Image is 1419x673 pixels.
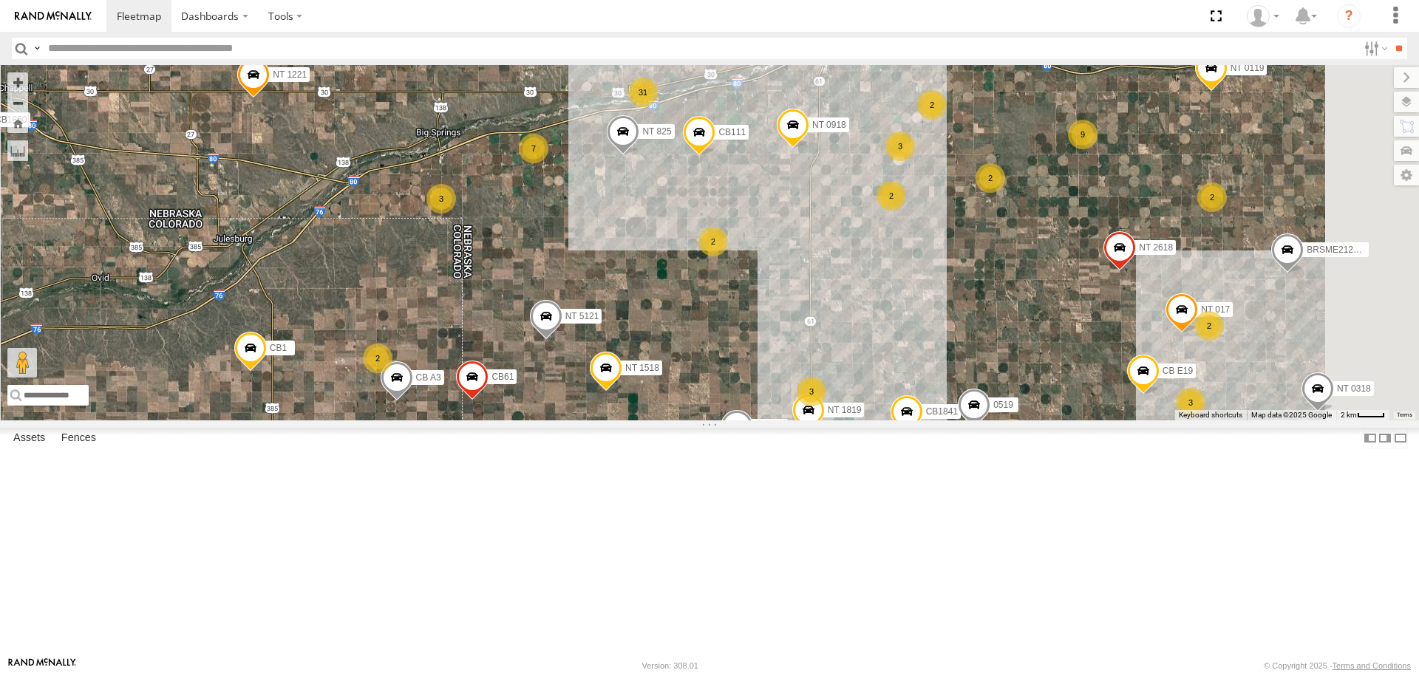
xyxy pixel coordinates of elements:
[7,348,37,378] button: Drag Pegman onto the map to open Street View
[7,113,28,133] button: Zoom Home
[416,372,441,383] span: CB A3
[270,343,287,353] span: CB1
[1194,311,1224,341] div: 2
[718,128,746,138] span: CB111
[1139,242,1173,253] span: NT 2618
[998,419,1027,448] div: 3
[885,131,915,161] div: 3
[1307,245,1407,255] span: BRSME21213419025970
[1231,63,1265,73] span: NT 0119
[812,120,846,131] span: NT 0918
[628,78,658,107] div: 31
[7,92,28,113] button: Zoom out
[1176,388,1205,417] div: 3
[1068,120,1098,149] div: 9
[1201,304,1230,315] span: NT 017
[1179,410,1242,420] button: Keyboard shortcuts
[1251,411,1332,419] span: Map data ©2025 Google
[7,140,28,161] label: Measure
[625,363,659,374] span: NT 1518
[565,311,599,321] span: NT 5121
[1363,428,1378,449] label: Dock Summary Table to the Left
[877,181,906,211] div: 2
[1394,165,1419,185] label: Map Settings
[698,227,728,256] div: 2
[15,11,92,21] img: rand-logo.svg
[642,127,671,137] span: NT 825
[1337,384,1371,394] span: NT 0318
[993,400,1013,410] span: 0519
[1378,428,1392,449] label: Dock Summary Table to the Right
[797,377,826,406] div: 3
[1333,661,1411,670] a: Terms and Conditions
[1242,5,1284,27] div: Cary Cook
[6,428,52,449] label: Assets
[426,184,456,213] div: 3
[828,405,862,415] span: NT 1819
[363,344,392,373] div: 2
[1197,182,1227,212] div: 2
[1337,4,1361,28] i: ?
[1397,411,1412,417] a: Terms (opens in new tab)
[54,428,103,449] label: Fences
[917,90,947,120] div: 2
[642,661,698,670] div: Version: 308.01
[519,134,548,163] div: 7
[1336,410,1389,420] button: Map Scale: 2 km per 34 pixels
[8,658,76,673] a: Visit our Website
[273,70,307,81] span: NT 1221
[7,72,28,92] button: Zoom in
[926,407,958,417] span: CB1841
[1264,661,1411,670] div: © Copyright 2025 -
[1358,38,1390,59] label: Search Filter Options
[1163,366,1193,377] span: CB E19
[1393,428,1408,449] label: Hide Summary Table
[976,163,1005,193] div: 2
[1341,411,1357,419] span: 2 km
[31,38,43,59] label: Search Query
[491,372,514,383] span: CB61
